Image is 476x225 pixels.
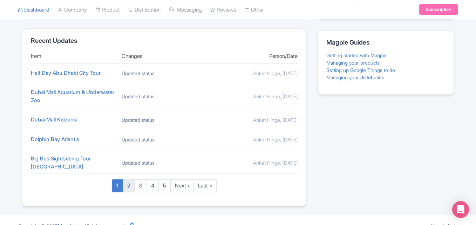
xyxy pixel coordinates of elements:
[123,179,135,192] a: 2
[31,116,77,123] a: Dubai Mall Kidzania
[31,155,91,170] a: Big Bus Sightseeing Tour [GEOGRAPHIC_DATA]
[326,39,445,46] h2: Magpie Guides
[31,52,116,60] div: Item
[326,74,385,80] a: Managing your distribution
[31,89,114,104] a: Dubai Mall Aquarium & Underwater Zoo
[419,4,458,15] a: Subscription
[122,159,207,166] div: Updated status
[212,136,298,143] div: Anket Hinge, [DATE]
[452,201,469,218] div: Open Intercom Messenger
[212,159,298,166] div: Anket Hinge, [DATE]
[147,179,159,192] a: 4
[31,136,79,143] a: Dolphin Bay Atlantis
[122,136,207,143] div: Updated status
[326,60,380,66] a: Managing your products
[122,52,207,60] div: Changes
[158,179,171,192] a: 5
[212,116,298,124] div: Anket Hinge, [DATE]
[212,70,298,77] div: Anket Hinge, [DATE]
[326,52,387,58] a: Getting started with Magpie
[122,93,207,100] div: Updated status
[193,179,217,192] a: Last »
[122,70,207,77] div: Updated status
[326,67,395,73] a: Setting up Google Things to do
[212,93,298,100] div: Anket Hinge, [DATE]
[212,52,298,60] div: Person/Date
[31,37,298,44] h2: Recent Updates
[170,179,194,192] a: Next ›
[122,116,207,124] div: Updated status
[31,70,101,76] a: Half Day Abu Dhabi City Tour
[135,179,147,192] a: 3
[112,179,123,192] a: 1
